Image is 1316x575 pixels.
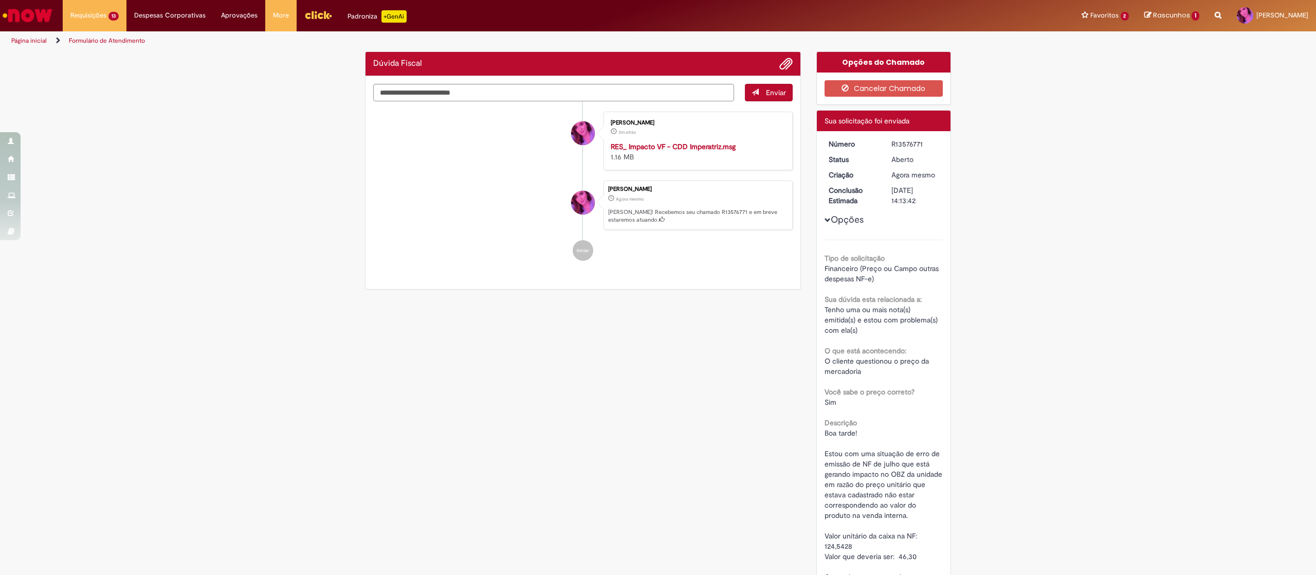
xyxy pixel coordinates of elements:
[616,196,644,202] span: Agora mesmo
[618,129,636,135] span: 3m atrás
[373,84,734,102] textarea: Digite sua mensagem aqui...
[825,346,906,355] b: O que está acontecendo:
[381,10,407,23] p: +GenAi
[373,59,422,68] h2: Dúvida Fiscal Histórico de tíquete
[825,356,931,376] span: O cliente questionou o preço da mercadoria
[891,170,935,179] time: 29/09/2025 13:13:39
[821,154,884,165] dt: Status
[348,10,407,23] div: Padroniza
[273,10,289,21] span: More
[821,139,884,149] dt: Número
[825,398,836,407] span: Sim
[1121,12,1129,21] span: 2
[611,142,736,151] a: RES_ Impacto VF - CDD Imperatriz.msg
[891,170,939,180] div: 29/09/2025 13:13:39
[1192,11,1199,21] span: 1
[825,254,885,263] b: Tipo de solicitação
[108,12,119,21] span: 13
[70,10,106,21] span: Requisições
[134,10,206,21] span: Despesas Corporativas
[304,7,332,23] img: click_logo_yellow_360x200.png
[616,196,644,202] time: 29/09/2025 13:13:39
[821,170,884,180] dt: Criação
[766,88,786,97] span: Enviar
[69,37,145,45] a: Formulário de Atendimento
[1,5,54,26] img: ServiceNow
[608,186,787,192] div: [PERSON_NAME]
[1144,11,1199,21] a: Rascunhos
[221,10,258,21] span: Aprovações
[611,141,782,162] div: 1.16 MB
[8,31,870,50] ul: Trilhas de página
[825,80,943,97] button: Cancelar Chamado
[373,181,793,230] li: Lizandra Henriques Silva
[779,57,793,70] button: Adicionar anexos
[571,191,595,214] div: Lizandra Henriques Silva
[745,84,793,101] button: Enviar
[825,264,941,283] span: Financeiro (Preço ou Campo outras despesas NF-e)
[825,418,857,427] b: Descrição
[1090,10,1119,21] span: Favoritos
[891,170,935,179] span: Agora mesmo
[571,121,595,145] div: Lizandra Henriques Silva
[11,37,47,45] a: Página inicial
[608,208,787,224] p: [PERSON_NAME]! Recebemos seu chamado R13576771 e em breve estaremos atuando.
[817,52,951,73] div: Opções do Chamado
[891,154,939,165] div: Aberto
[611,120,782,126] div: [PERSON_NAME]
[825,295,922,304] b: Sua dúvida esta relacionada a:
[821,185,884,206] dt: Conclusão Estimada
[618,129,636,135] time: 29/09/2025 13:11:24
[1256,11,1308,20] span: [PERSON_NAME]
[891,139,939,149] div: R13576771
[1153,10,1190,20] span: Rascunhos
[825,387,915,397] b: Você sabe o preço correto?
[891,185,939,206] div: [DATE] 14:13:42
[825,116,909,125] span: Sua solicitação foi enviada
[825,305,940,335] span: Tenho uma ou mais nota(s) emitida(s) e estou com problema(s) com ela(s)
[373,101,793,271] ul: Histórico de tíquete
